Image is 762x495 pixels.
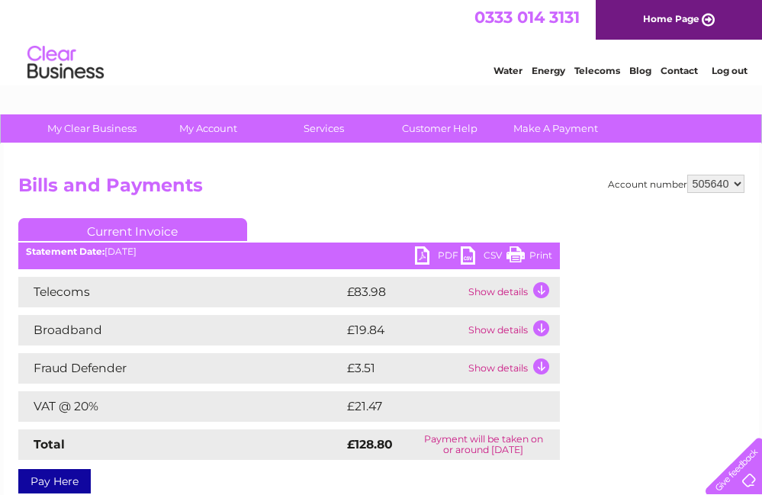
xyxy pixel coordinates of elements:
td: Fraud Defender [18,353,343,384]
strong: Total [34,437,65,452]
a: My Clear Business [29,114,155,143]
b: Statement Date: [26,246,104,257]
td: Telecoms [18,277,343,307]
td: Show details [465,353,560,384]
a: Telecoms [574,65,620,76]
a: My Account [145,114,271,143]
a: Customer Help [377,114,503,143]
td: Show details [465,277,560,307]
a: Log out [712,65,748,76]
a: Contact [661,65,698,76]
a: CSV [461,246,506,268]
a: 0333 014 3131 [474,8,580,27]
div: Account number [608,175,744,193]
td: £19.84 [343,315,465,346]
td: £3.51 [343,353,465,384]
td: Show details [465,315,560,346]
a: PDF [415,246,461,268]
a: Services [261,114,387,143]
h2: Bills and Payments [18,175,744,204]
td: Broadband [18,315,343,346]
a: Pay Here [18,469,91,493]
td: Payment will be taken on or around [DATE] [407,429,560,460]
a: Print [506,246,552,268]
a: Make A Payment [493,114,619,143]
a: Energy [532,65,565,76]
td: £83.98 [343,277,465,307]
a: Current Invoice [18,218,247,241]
a: Water [494,65,522,76]
td: £21.47 [343,391,527,422]
div: [DATE] [18,246,560,257]
strong: £128.80 [347,437,393,452]
td: VAT @ 20% [18,391,343,422]
img: logo.png [27,40,104,86]
div: Clear Business is a trading name of Verastar Limited (registered in [GEOGRAPHIC_DATA] No. 3667643... [21,8,742,74]
a: Blog [629,65,651,76]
